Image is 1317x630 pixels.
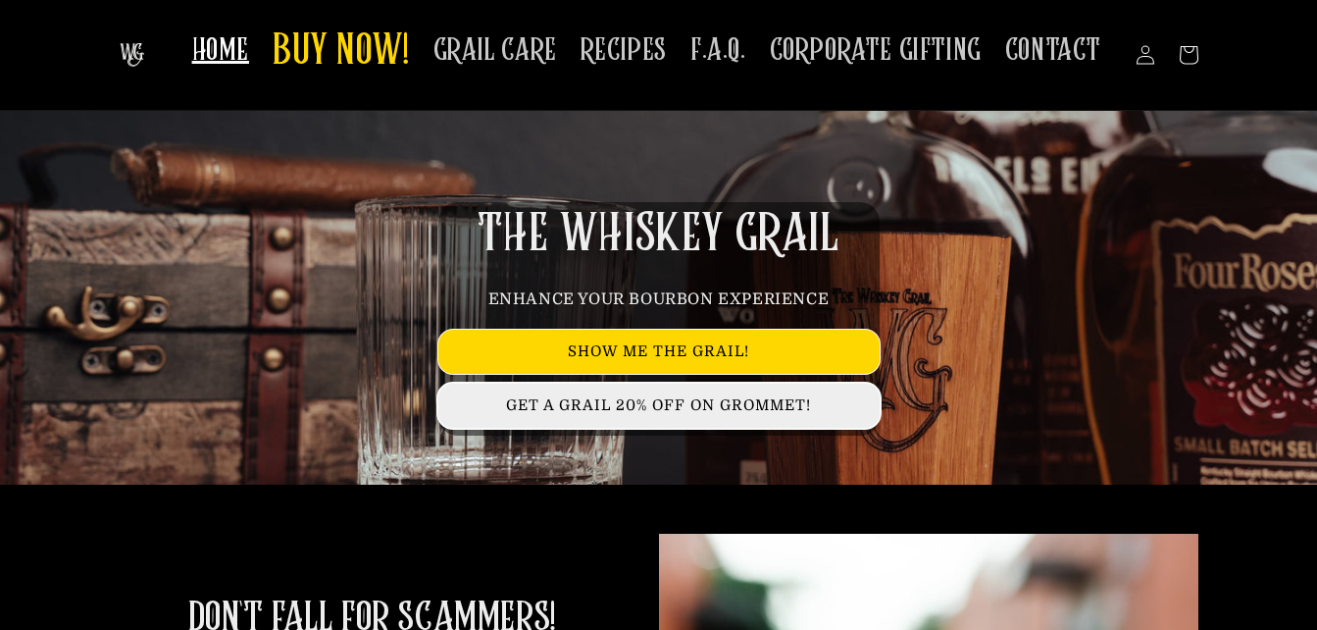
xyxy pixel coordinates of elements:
a: GRAIL CARE [422,20,569,81]
a: RECIPES [569,20,679,81]
span: GRAIL CARE [433,31,557,70]
span: BUY NOW! [273,26,410,79]
span: F.A.Q. [690,31,746,70]
span: CONTACT [1005,31,1101,70]
span: RECIPES [581,31,667,70]
span: CORPORATE GIFTING [770,31,982,70]
span: THE WHISKEY GRAIL [478,209,838,260]
a: CONTACT [993,20,1113,81]
a: CORPORATE GIFTING [758,20,993,81]
a: HOME [180,20,261,81]
a: F.A.Q. [679,20,758,81]
img: The Whiskey Grail [120,43,144,67]
a: BUY NOW! [261,14,422,91]
a: GET A GRAIL 20% OFF ON GROMMET! [438,384,880,428]
a: SHOW ME THE GRAIL! [438,330,880,374]
span: HOME [192,31,249,70]
span: ENHANCE YOUR BOURBON EXPERIENCE [488,290,830,308]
